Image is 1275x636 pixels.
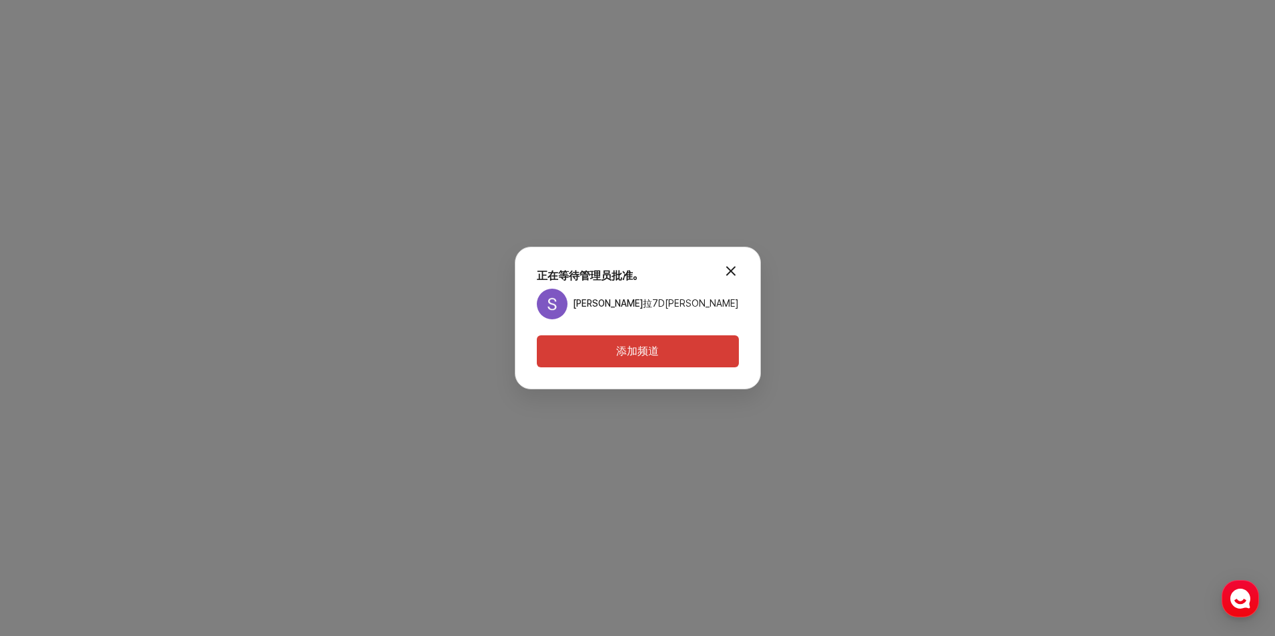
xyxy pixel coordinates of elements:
[537,269,643,282] strong: 正在等待管理员批准。
[652,298,739,309] span: 7D[PERSON_NAME]
[718,258,744,285] button: 模态.关闭
[537,335,739,367] button: 添加频道
[573,297,652,311] a: [PERSON_NAME]拉
[537,289,567,319] img: 채널 프로필 이미지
